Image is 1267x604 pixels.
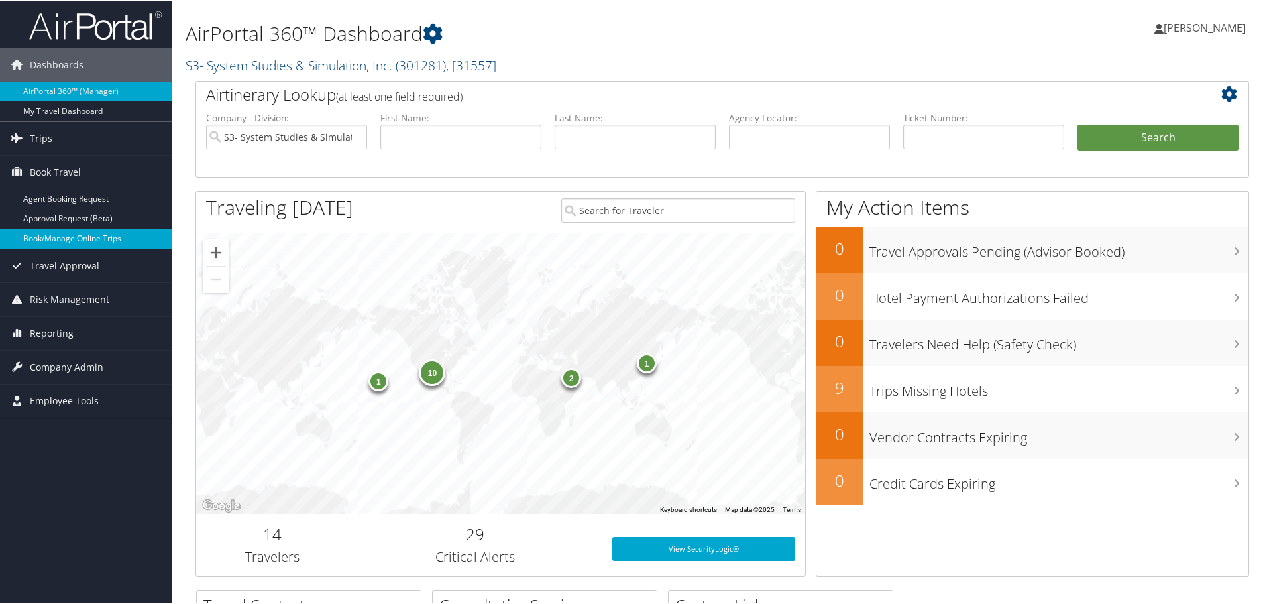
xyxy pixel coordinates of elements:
button: Zoom out [203,265,229,292]
a: Terms (opens in new tab) [783,505,801,512]
a: 0Credit Cards Expiring [816,457,1248,504]
label: Agency Locator: [729,110,890,123]
a: 0Travelers Need Help (Safety Check) [816,318,1248,365]
h1: My Action Items [816,192,1248,220]
div: 1 [636,352,656,372]
input: Search for Traveler [561,197,795,221]
a: 0Hotel Payment Authorizations Failed [816,272,1248,318]
a: 0Travel Approvals Pending (Advisor Booked) [816,225,1248,272]
h1: Traveling [DATE] [206,192,353,220]
h2: 0 [816,422,863,444]
label: Ticket Number: [903,110,1064,123]
h1: AirPortal 360™ Dashboard [186,19,901,46]
span: , [ 31557 ] [446,55,496,73]
div: 1 [368,370,388,390]
img: airportal-logo.png [29,9,162,40]
label: Company - Division: [206,110,367,123]
h3: Credit Cards Expiring [869,467,1248,492]
a: [PERSON_NAME] [1154,7,1259,46]
span: (at least one field required) [336,88,463,103]
span: Trips [30,121,52,154]
h3: Vendor Contracts Expiring [869,420,1248,446]
span: Book Travel [30,154,81,188]
h3: Travelers Need Help (Safety Check) [869,328,1248,353]
h3: Travel Approvals Pending (Advisor Booked) [869,235,1248,260]
span: Employee Tools [30,383,99,416]
a: Open this area in Google Maps (opens a new window) [199,496,243,513]
h2: 14 [206,522,339,544]
span: [PERSON_NAME] [1164,19,1246,34]
h3: Travelers [206,546,339,565]
h2: 0 [816,282,863,305]
h3: Hotel Payment Authorizations Failed [869,281,1248,306]
span: ( 301281 ) [396,55,446,73]
img: Google [199,496,243,513]
button: Zoom in [203,238,229,265]
label: Last Name: [555,110,716,123]
div: 10 [419,358,445,385]
h2: Airtinerary Lookup [206,82,1151,105]
span: Company Admin [30,349,103,383]
a: S3- System Studies & Simulation, Inc. [186,55,496,73]
h2: 0 [816,468,863,491]
div: 2 [561,366,581,386]
a: View SecurityLogic® [612,536,795,560]
span: Risk Management [30,282,109,315]
span: Reporting [30,316,74,349]
label: First Name: [380,110,541,123]
a: 0Vendor Contracts Expiring [816,411,1248,457]
span: Travel Approval [30,248,99,281]
button: Search [1077,123,1239,150]
h3: Critical Alerts [358,546,592,565]
span: Dashboards [30,47,83,80]
h2: 0 [816,236,863,259]
h2: 29 [358,522,592,544]
span: Map data ©2025 [725,505,775,512]
h2: 0 [816,329,863,351]
h2: 9 [816,375,863,398]
button: Keyboard shortcuts [660,504,717,513]
h3: Trips Missing Hotels [869,374,1248,399]
a: 9Trips Missing Hotels [816,365,1248,411]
